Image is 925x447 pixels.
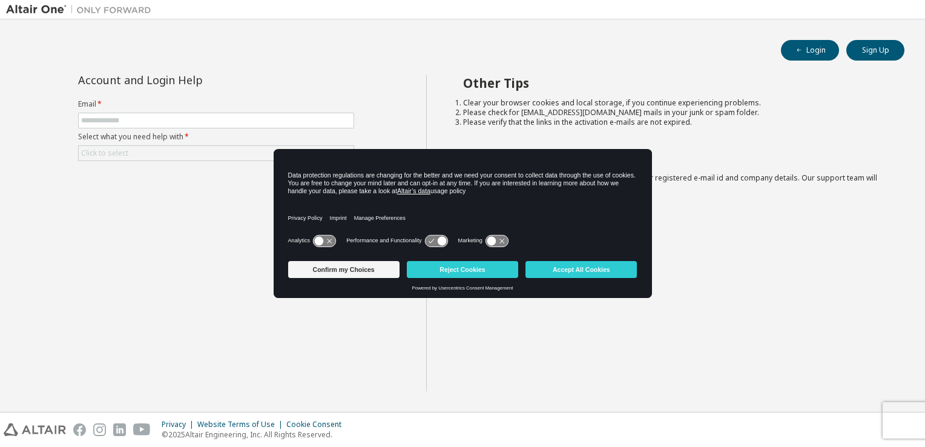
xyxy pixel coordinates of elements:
span: with a brief description of the problem, your registered e-mail id and company details. Our suppo... [463,173,877,193]
div: Privacy [162,420,197,429]
div: Account and Login Help [78,75,299,85]
img: linkedin.svg [113,423,126,436]
button: Login [781,40,839,61]
h2: Other Tips [463,75,883,91]
button: Sign Up [846,40,904,61]
div: Cookie Consent [286,420,349,429]
img: youtube.svg [133,423,151,436]
label: Select what you need help with [78,132,354,142]
div: Click to select [81,148,128,158]
h2: Not sure how to login? [463,150,883,166]
p: © 2025 Altair Engineering, Inc. All Rights Reserved. [162,429,349,440]
li: Please verify that the links in the activation e-mails are not expired. [463,118,883,127]
img: facebook.svg [73,423,86,436]
img: altair_logo.svg [4,423,66,436]
img: instagram.svg [93,423,106,436]
label: Email [78,99,354,109]
li: Please check for [EMAIL_ADDRESS][DOMAIN_NAME] mails in your junk or spam folder. [463,108,883,118]
div: Click to select [79,146,354,161]
li: Clear your browser cookies and local storage, if you continue experiencing problems. [463,98,883,108]
div: Website Terms of Use [197,420,286,429]
img: Altair One [6,4,157,16]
